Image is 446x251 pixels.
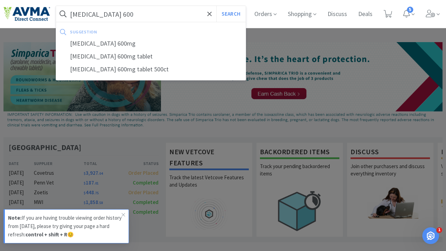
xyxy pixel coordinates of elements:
a: Discuss [325,11,350,17]
img: e4e33dab9f054f5782a47901c742baa9_102.png [3,7,50,21]
p: If you are having trouble viewing order history from [DATE], please try giving your page a hard r... [8,214,122,239]
strong: control + shift + R [25,231,67,238]
button: Search [216,6,245,22]
span: 1 [437,227,442,233]
div: [MEDICAL_DATA] 600mg tablet [56,50,246,63]
input: Search by item, sku, manufacturer, ingredient, size... [56,6,246,22]
span: 5 [407,7,413,13]
div: suggestion [70,26,169,37]
strong: Note: [8,214,22,221]
div: [MEDICAL_DATA] 600mg [56,37,246,50]
iframe: Intercom live chat [422,227,439,244]
a: Deals [355,11,375,17]
div: [MEDICAL_DATA] 600mg tablet 500ct [56,63,246,76]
